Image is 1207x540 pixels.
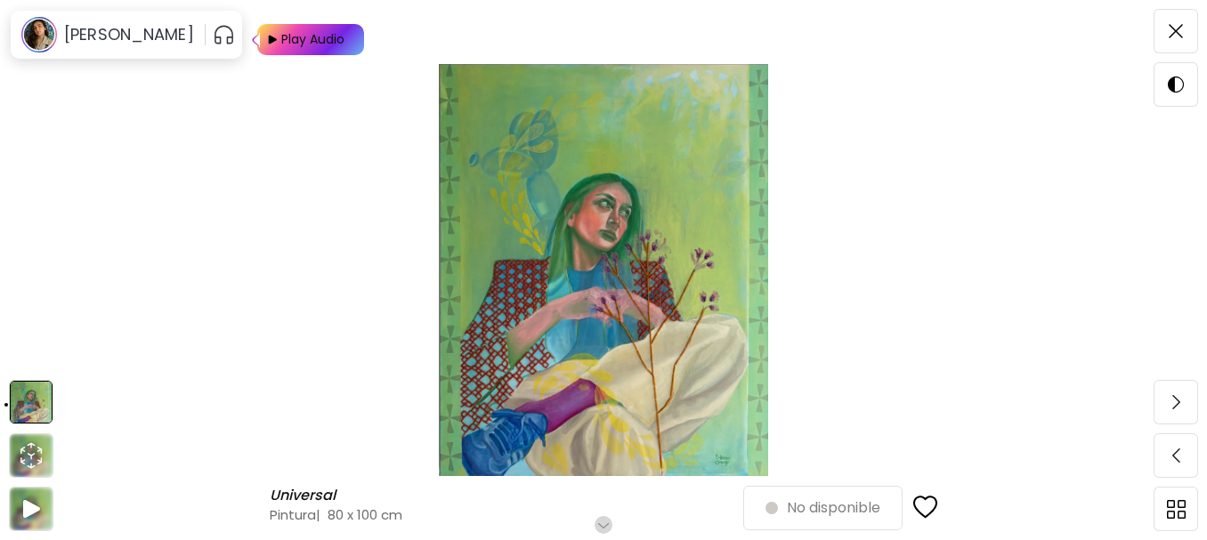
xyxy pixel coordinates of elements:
div: animation [17,441,45,470]
img: Play [250,24,261,56]
h6: [PERSON_NAME] [64,24,194,45]
button: favorites [903,484,949,532]
img: Play [257,24,279,55]
h6: Universal [270,487,340,504]
div: Play Audio [279,24,346,55]
button: pauseOutline IconGradient Icon [213,20,235,49]
h4: Pintura | 80 x 100 cm [270,505,766,524]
